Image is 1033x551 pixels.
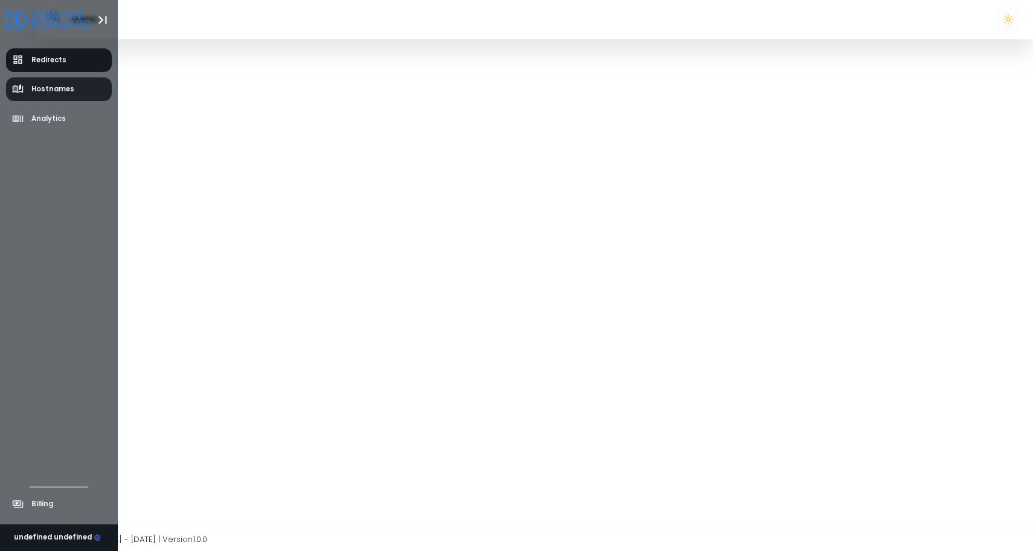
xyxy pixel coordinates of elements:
a: Billing [6,492,112,516]
span: Copyright © [DATE] - [DATE] | Version 1.0.0 [47,533,207,545]
a: Hostnames [6,77,112,101]
button: Toggle Aside [91,8,114,31]
span: Hostnames [31,84,74,94]
a: Analytics [6,107,112,131]
a: Redirects [6,48,112,72]
span: Analytics [31,114,66,124]
span: Redirects [31,55,66,65]
div: undefined undefined [14,532,101,543]
span: Billing [31,499,53,509]
a: Logo [6,11,91,27]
